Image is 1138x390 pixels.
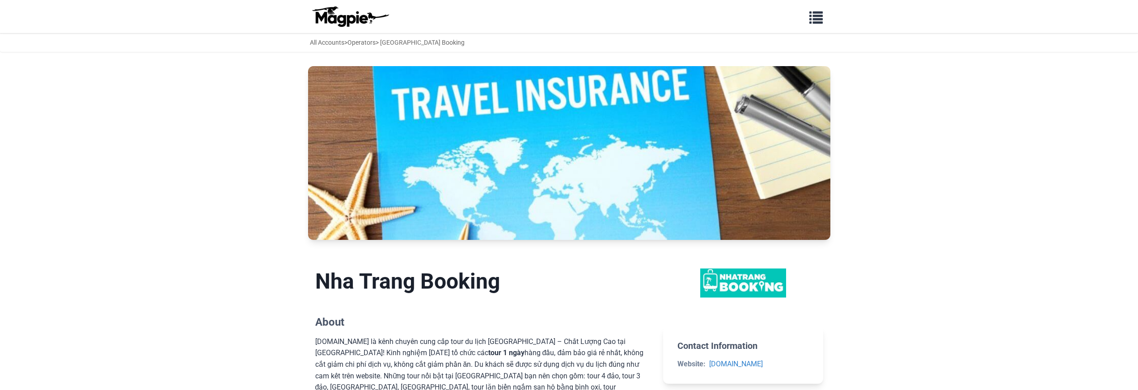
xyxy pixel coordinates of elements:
[677,360,706,368] strong: Website:
[315,316,649,329] h2: About
[310,39,344,46] a: All Accounts
[700,268,786,297] img: Nha Trang Booking logo
[310,6,390,27] img: logo-ab69f6fb50320c5b225c76a69d11143b.png
[308,66,830,240] img: Nha Trang Booking banner
[709,360,763,368] a: [DOMAIN_NAME]
[315,268,649,294] h1: Nha Trang Booking
[347,39,376,46] a: Operators
[677,340,808,351] h2: Contact Information
[310,38,465,47] div: > > [GEOGRAPHIC_DATA] Booking
[488,348,525,357] a: tour 1 ngày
